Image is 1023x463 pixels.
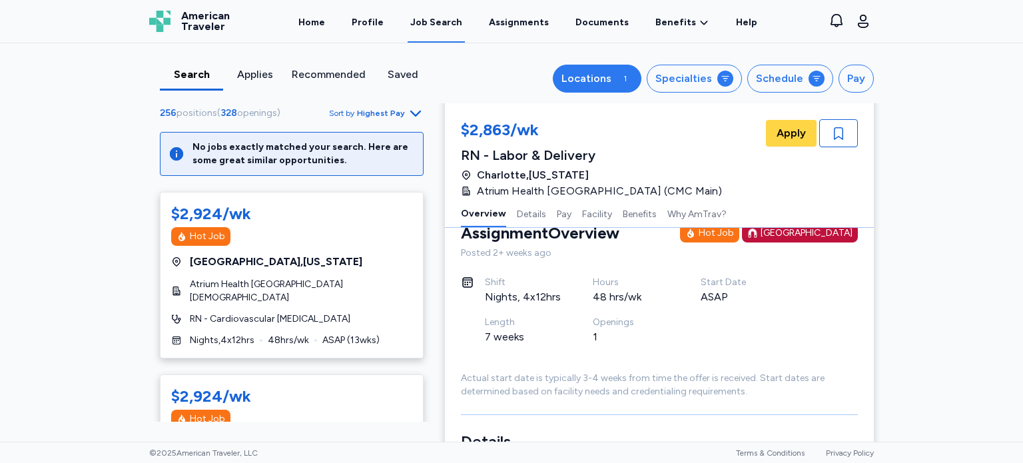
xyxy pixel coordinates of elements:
div: Start Date [701,276,777,289]
div: ( ) [160,107,286,120]
div: 1 [593,329,669,345]
button: Sort byHighest Pay [329,105,424,121]
div: ASAP [701,289,777,305]
div: 7 weeks [485,329,561,345]
div: Hot Job [699,227,734,240]
button: Schedule [747,65,833,93]
span: positions [176,107,217,119]
div: Nights, 4x12hrs [485,289,561,305]
div: Saved [376,67,429,83]
h3: Details [461,431,858,452]
button: Specialties [647,65,742,93]
div: Specialties [655,71,712,87]
div: Assignment Overview [461,223,619,244]
div: Job Search [410,16,462,29]
div: 1 [617,71,633,87]
img: Logo [149,11,170,32]
a: Terms & Conditions [736,448,805,458]
button: Overview [461,199,506,227]
div: RN - Labor & Delivery [461,146,730,165]
span: © 2025 American Traveler, LLC [149,448,258,458]
span: RN - Cardiovascular [MEDICAL_DATA] [190,312,350,326]
span: 48 hrs/wk [268,334,309,347]
button: Apply [766,120,817,147]
div: Hot Job [190,230,225,243]
button: Why AmTrav? [667,199,727,227]
button: Pay [557,199,571,227]
div: Pay [847,71,865,87]
span: Atrium Health [GEOGRAPHIC_DATA] (CMC Main) [477,183,722,199]
div: $2,924/wk [171,386,251,407]
span: 328 [220,107,237,119]
span: Apply [777,125,806,141]
span: [GEOGRAPHIC_DATA] , [US_STATE] [190,254,362,270]
div: No jobs exactly matched your search. Here are some great similar opportunities. [192,141,415,167]
span: openings [237,107,277,119]
a: Benefits [655,16,709,29]
div: Openings [593,316,669,329]
span: Highest Pay [357,108,405,119]
div: Search [165,67,218,83]
div: Applies [228,67,281,83]
div: Schedule [756,71,803,87]
span: Sort by [329,108,354,119]
div: Posted 2+ weeks ago [461,246,858,260]
button: Details [517,199,546,227]
span: 256 [160,107,176,119]
button: Benefits [623,199,657,227]
span: American Traveler [181,11,230,32]
div: $2,924/wk [171,203,251,225]
span: Atrium Health [GEOGRAPHIC_DATA][DEMOGRAPHIC_DATA] [190,278,412,304]
div: Hours [593,276,669,289]
button: Locations1 [553,65,641,93]
div: 48 hrs/wk [593,289,669,305]
div: Length [485,316,561,329]
span: Benefits [655,16,696,29]
div: Recommended [292,67,366,83]
a: Privacy Policy [826,448,874,458]
div: $2,863/wk [461,119,730,143]
div: Hot Job [190,412,225,426]
button: Facility [582,199,612,227]
a: Job Search [408,1,465,43]
div: [GEOGRAPHIC_DATA] [761,227,852,240]
div: Shift [485,276,561,289]
button: Pay [839,65,874,93]
span: ASAP ( 13 wks) [322,334,380,347]
span: Charlotte , [US_STATE] [477,167,589,183]
div: Locations [561,71,611,87]
div: Actual start date is typically 3-4 weeks from time the offer is received. Start dates are determi... [461,372,858,398]
span: Nights , 4 x 12 hrs [190,334,254,347]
